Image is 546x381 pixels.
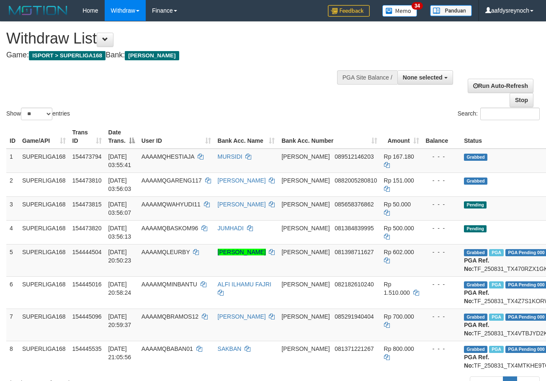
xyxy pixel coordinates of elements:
[281,225,330,232] span: [PERSON_NAME]
[381,125,422,149] th: Amount: activate to sort column ascending
[142,177,202,184] span: AAAAMQGARENG117
[384,153,414,160] span: Rp 167.180
[384,201,411,208] span: Rp 50.000
[19,244,69,276] td: SUPERLIGA168
[426,152,458,161] div: - - -
[72,177,102,184] span: 154473810
[108,281,131,296] span: [DATE] 20:58:24
[6,276,19,309] td: 6
[468,79,533,93] a: Run Auto-Refresh
[464,154,487,161] span: Grabbed
[335,249,373,255] span: Copy 081398711627 to clipboard
[218,281,271,288] a: ALFI ILHAMU FAJRI
[464,178,487,185] span: Grabbed
[218,249,266,255] a: [PERSON_NAME]
[218,177,266,184] a: [PERSON_NAME]
[108,177,131,192] span: [DATE] 03:56:03
[335,345,373,352] span: Copy 081371221267 to clipboard
[464,314,487,321] span: Grabbed
[19,309,69,341] td: SUPERLIGA168
[108,153,131,168] span: [DATE] 03:55:41
[281,281,330,288] span: [PERSON_NAME]
[142,313,198,320] span: AAAAMQBRAMOS12
[218,225,244,232] a: JUMHADI
[6,30,355,47] h1: Withdraw List
[218,313,266,320] a: [PERSON_NAME]
[72,281,102,288] span: 154445016
[384,177,414,184] span: Rp 151.000
[328,5,370,17] img: Feedback.jpg
[69,125,105,149] th: Trans ID: activate to sort column ascending
[19,220,69,244] td: SUPERLIGA168
[426,312,458,321] div: - - -
[335,153,373,160] span: Copy 089512146203 to clipboard
[142,281,197,288] span: AAAAMQMINBANTU
[335,177,377,184] span: Copy 0882005280810 to clipboard
[464,249,487,256] span: Grabbed
[72,153,102,160] span: 154473794
[29,51,106,60] span: ISPORT > SUPERLIGA168
[464,201,487,209] span: Pending
[108,313,131,328] span: [DATE] 20:59:37
[281,177,330,184] span: [PERSON_NAME]
[422,125,461,149] th: Balance
[510,93,533,107] a: Stop
[335,281,373,288] span: Copy 082182610240 to clipboard
[384,345,414,352] span: Rp 800.000
[384,225,414,232] span: Rp 500.000
[489,314,504,321] span: Marked by aafheankoy
[218,153,242,160] a: MURSIDI
[6,220,19,244] td: 4
[108,225,131,240] span: [DATE] 03:56:13
[278,125,380,149] th: Bank Acc. Number: activate to sort column ascending
[105,125,138,149] th: Date Trans.: activate to sort column descending
[72,225,102,232] span: 154473820
[403,74,443,81] span: None selected
[125,51,179,60] span: [PERSON_NAME]
[430,5,472,16] img: panduan.png
[281,201,330,208] span: [PERSON_NAME]
[142,201,201,208] span: AAAAMQWAHYUDI11
[6,108,70,120] label: Show entries
[281,249,330,255] span: [PERSON_NAME]
[335,313,373,320] span: Copy 085291940404 to clipboard
[281,345,330,352] span: [PERSON_NAME]
[218,345,242,352] a: SAKBAN
[6,309,19,341] td: 7
[19,149,69,173] td: SUPERLIGA168
[142,153,194,160] span: AAAAMQHESTIAJA
[218,201,266,208] a: [PERSON_NAME]
[426,224,458,232] div: - - -
[426,248,458,256] div: - - -
[412,2,423,10] span: 34
[72,313,102,320] span: 154445096
[21,108,52,120] select: Showentries
[19,276,69,309] td: SUPERLIGA168
[489,346,504,353] span: Marked by aafheankoy
[108,201,131,216] span: [DATE] 03:56:07
[464,322,489,337] b: PGA Ref. No:
[19,341,69,373] td: SUPERLIGA168
[337,70,397,85] div: PGA Site Balance /
[426,200,458,209] div: - - -
[464,346,487,353] span: Grabbed
[480,108,540,120] input: Search:
[6,196,19,220] td: 3
[397,70,453,85] button: None selected
[6,4,70,17] img: MOTION_logo.png
[138,125,214,149] th: User ID: activate to sort column ascending
[464,354,489,369] b: PGA Ref. No:
[6,51,355,59] h4: Game: Bank:
[464,257,489,272] b: PGA Ref. No:
[384,249,414,255] span: Rp 602.000
[464,289,489,304] b: PGA Ref. No:
[6,244,19,276] td: 5
[72,345,102,352] span: 154445535
[6,149,19,173] td: 1
[72,201,102,208] span: 154473815
[214,125,278,149] th: Bank Acc. Name: activate to sort column ascending
[281,313,330,320] span: [PERSON_NAME]
[464,281,487,288] span: Grabbed
[489,249,504,256] span: Marked by aafounsreynich
[335,201,373,208] span: Copy 085658376862 to clipboard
